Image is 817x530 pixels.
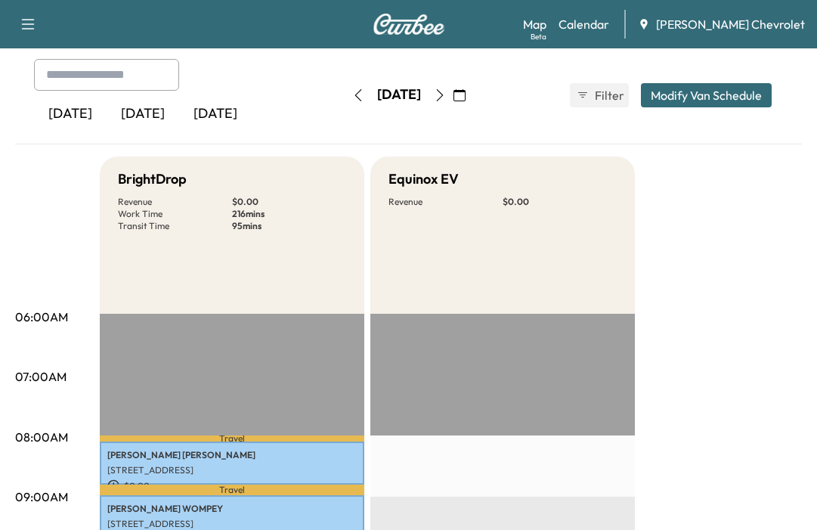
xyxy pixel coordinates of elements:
p: $ 0.00 [503,196,617,208]
p: Revenue [388,196,503,208]
p: Revenue [118,196,232,208]
p: [STREET_ADDRESS] [107,518,357,530]
p: 95 mins [232,220,346,232]
div: Beta [531,31,546,42]
p: Work Time [118,208,232,220]
a: MapBeta [523,15,546,33]
span: Filter [595,86,622,104]
img: Curbee Logo [373,14,445,35]
p: 06:00AM [15,308,68,326]
p: Transit Time [118,220,232,232]
div: [DATE] [107,97,179,132]
p: Travel [100,435,364,442]
p: [STREET_ADDRESS] [107,464,357,476]
div: [DATE] [179,97,252,132]
button: Filter [570,83,629,107]
p: [PERSON_NAME] [PERSON_NAME] [107,449,357,461]
button: Modify Van Schedule [641,83,772,107]
p: 09:00AM [15,488,68,506]
div: [DATE] [377,85,421,104]
h5: BrightDrop [118,169,187,190]
p: $ 0.00 [232,196,346,208]
p: 08:00AM [15,428,68,446]
p: [PERSON_NAME] WOMPEY [107,503,357,515]
p: Travel [100,485,364,496]
a: Calendar [559,15,609,33]
p: $ 0.00 [107,479,357,493]
p: 07:00AM [15,367,67,386]
h5: Equinox EV [388,169,459,190]
p: 216 mins [232,208,346,220]
div: [DATE] [34,97,107,132]
span: [PERSON_NAME] Chevrolet [656,15,805,33]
